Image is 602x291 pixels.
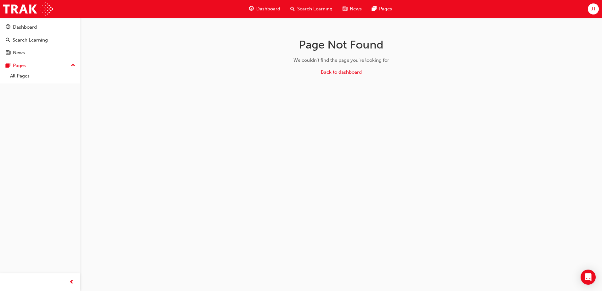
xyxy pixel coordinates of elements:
[241,57,441,64] div: We couldn't find the page you're looking for
[6,25,10,30] span: guage-icon
[3,20,78,60] button: DashboardSearch LearningNews
[3,60,78,71] button: Pages
[8,71,78,81] a: All Pages
[6,50,10,56] span: news-icon
[241,38,441,52] h1: Page Not Found
[350,5,362,13] span: News
[244,3,285,15] a: guage-iconDashboard
[338,3,367,15] a: news-iconNews
[13,62,26,69] div: Pages
[3,47,78,59] a: News
[13,37,48,44] div: Search Learning
[343,5,347,13] span: news-icon
[367,3,397,15] a: pages-iconPages
[3,21,78,33] a: Dashboard
[372,5,377,13] span: pages-icon
[249,5,254,13] span: guage-icon
[290,5,295,13] span: search-icon
[297,5,332,13] span: Search Learning
[6,63,10,69] span: pages-icon
[588,3,599,14] button: JT
[591,5,596,13] span: JT
[285,3,338,15] a: search-iconSearch Learning
[13,49,25,56] div: News
[3,34,78,46] a: Search Learning
[256,5,280,13] span: Dashboard
[6,37,10,43] span: search-icon
[321,69,362,75] a: Back to dashboard
[379,5,392,13] span: Pages
[3,2,53,16] img: Trak
[581,270,596,285] div: Open Intercom Messenger
[69,278,74,286] span: prev-icon
[13,24,37,31] div: Dashboard
[71,61,75,70] span: up-icon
